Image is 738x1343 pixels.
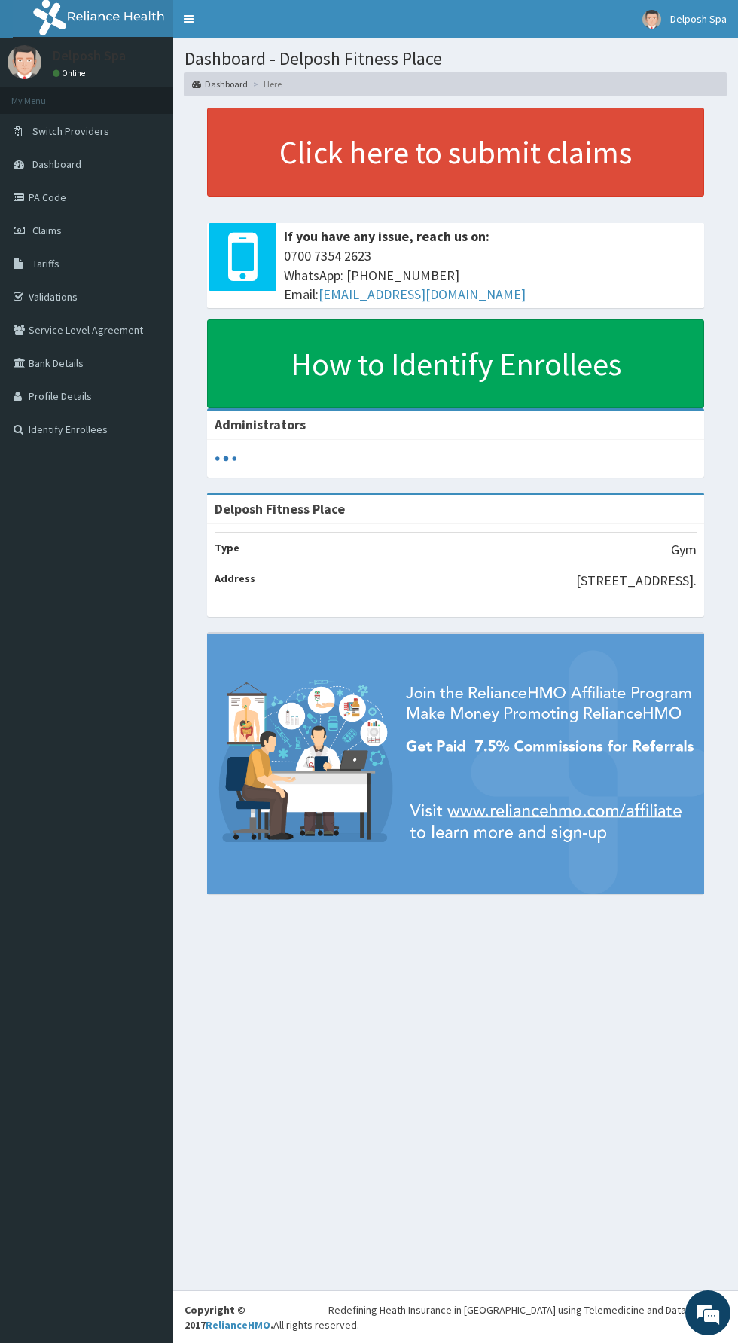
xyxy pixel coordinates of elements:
[53,49,126,63] p: Delposh Spa
[32,257,59,270] span: Tariffs
[32,224,62,237] span: Claims
[28,75,61,113] img: d_794563401_company_1708531726252_794563401
[8,411,287,464] textarea: Type your message and hit 'Enter'
[53,68,89,78] a: Online
[328,1302,727,1317] div: Redefining Heath Insurance in [GEOGRAPHIC_DATA] using Telemedicine and Data Science!
[32,157,81,171] span: Dashboard
[206,1318,270,1332] a: RelianceHMO
[192,78,248,90] a: Dashboard
[207,108,704,197] a: Click here to submit claims
[215,572,255,585] b: Address
[184,49,727,69] h1: Dashboard - Delposh Fitness Place
[8,45,41,79] img: User Image
[87,190,208,342] span: We're online!
[207,634,704,894] img: provider-team-banner.png
[215,416,306,433] b: Administrators
[284,227,489,245] b: If you have any issue, reach us on:
[249,78,282,90] li: Here
[32,124,109,138] span: Switch Providers
[247,8,283,44] div: Minimize live chat window
[670,12,727,26] span: Delposh Spa
[284,246,697,304] span: 0700 7354 2623 WhatsApp: [PHONE_NUMBER] Email:
[671,540,697,560] p: Gym
[642,10,661,29] img: User Image
[207,319,704,408] a: How to Identify Enrollees
[215,541,239,554] b: Type
[215,500,345,517] strong: Delposh Fitness Place
[576,571,697,591] p: [STREET_ADDRESS].
[215,447,237,470] svg: audio-loading
[78,84,253,104] div: Chat with us now
[319,285,526,303] a: [EMAIL_ADDRESS][DOMAIN_NAME]
[184,1303,273,1332] strong: Copyright © 2017 .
